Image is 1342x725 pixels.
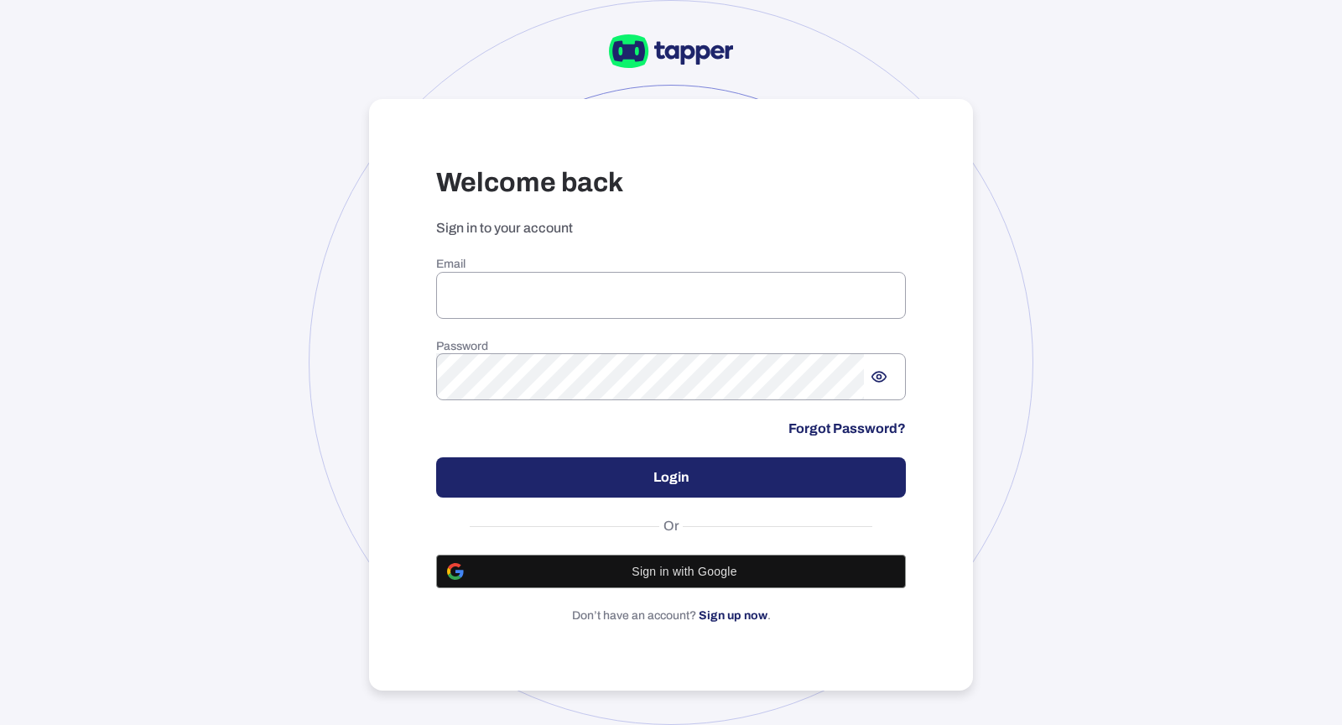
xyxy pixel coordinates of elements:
a: Forgot Password? [788,420,906,437]
button: Sign in with Google [436,555,906,588]
a: Sign up now [699,609,767,622]
span: Or [659,518,684,535]
button: Login [436,457,906,498]
h6: Password [436,339,906,354]
button: Show password [864,362,894,392]
p: Sign in to your account [436,220,906,237]
h6: Email [436,257,906,272]
p: Don’t have an account? . [436,608,906,623]
h3: Welcome back [436,166,906,200]
span: Sign in with Google [474,565,895,578]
